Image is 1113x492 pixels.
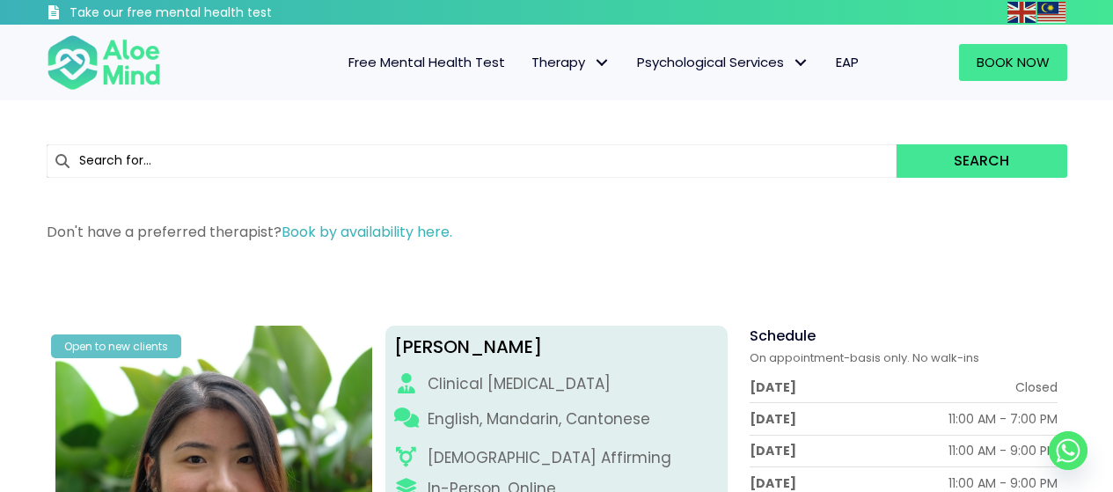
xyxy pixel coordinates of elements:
[51,334,181,358] div: Open to new clients
[948,474,1058,492] div: 11:00 AM - 9:00 PM
[47,222,1067,242] p: Don't have a preferred therapist?
[750,410,796,428] div: [DATE]
[977,53,1050,71] span: Book Now
[750,326,816,346] span: Schedule
[531,53,611,71] span: Therapy
[948,442,1058,459] div: 11:00 AM - 9:00 PM
[428,447,671,469] div: [DEMOGRAPHIC_DATA] Affirming
[1037,2,1067,22] a: Malay
[394,334,719,360] div: [PERSON_NAME]
[1015,378,1058,396] div: Closed
[428,408,650,430] p: English, Mandarin, Cantonese
[1007,2,1037,22] a: English
[836,53,859,71] span: EAP
[70,4,366,22] h3: Take our free mental health test
[1007,2,1036,23] img: en
[624,44,823,81] a: Psychological ServicesPsychological Services: submenu
[750,378,796,396] div: [DATE]
[750,349,979,366] span: On appointment-basis only. No walk-ins
[282,222,452,242] a: Book by availability here.
[1037,2,1065,23] img: ms
[823,44,872,81] a: EAP
[897,144,1066,178] button: Search
[184,44,872,81] nav: Menu
[428,373,611,395] div: Clinical [MEDICAL_DATA]
[589,50,615,76] span: Therapy: submenu
[518,44,624,81] a: TherapyTherapy: submenu
[47,4,366,25] a: Take our free mental health test
[788,50,814,76] span: Psychological Services: submenu
[335,44,518,81] a: Free Mental Health Test
[1049,431,1087,470] a: Whatsapp
[948,410,1058,428] div: 11:00 AM - 7:00 PM
[348,53,505,71] span: Free Mental Health Test
[959,44,1067,81] a: Book Now
[637,53,809,71] span: Psychological Services
[47,144,897,178] input: Search for...
[750,442,796,459] div: [DATE]
[750,474,796,492] div: [DATE]
[47,33,161,92] img: Aloe mind Logo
